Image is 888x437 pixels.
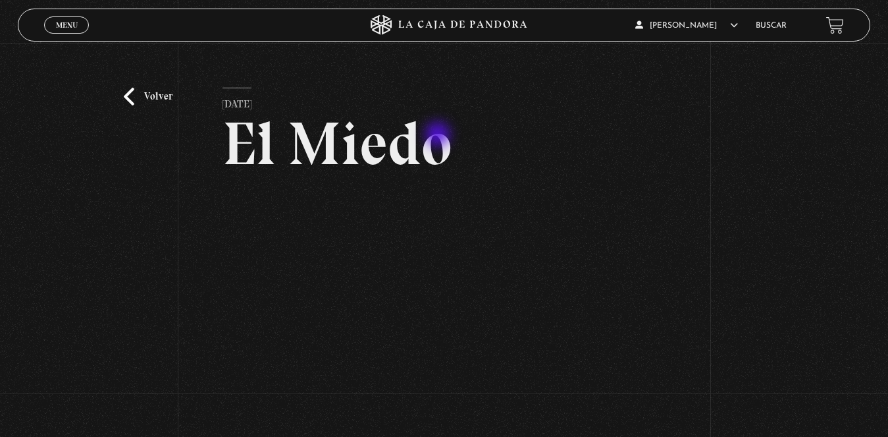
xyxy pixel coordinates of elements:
[222,113,666,174] h2: El Miedo
[635,22,738,30] span: [PERSON_NAME]
[756,22,787,30] a: Buscar
[222,88,251,114] p: [DATE]
[51,32,82,42] span: Cerrar
[124,88,172,105] a: Volver
[56,21,78,29] span: Menu
[826,16,844,34] a: View your shopping cart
